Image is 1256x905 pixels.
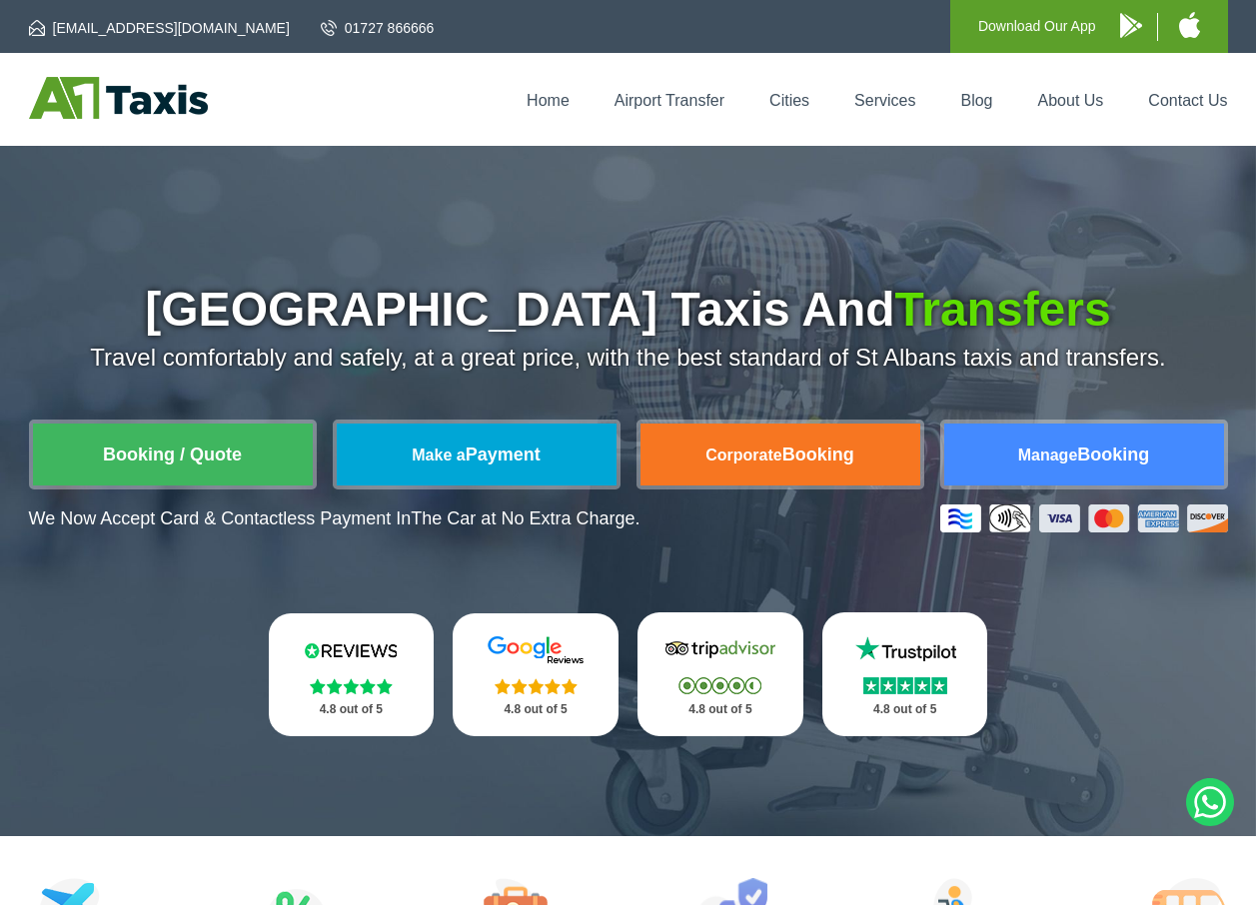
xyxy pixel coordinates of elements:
p: 4.8 out of 5 [475,697,597,722]
img: Google [476,635,596,665]
span: Transfers [895,283,1111,336]
h1: [GEOGRAPHIC_DATA] Taxis And [29,286,1228,334]
p: Travel comfortably and safely, at a great price, with the best standard of St Albans taxis and tr... [29,344,1228,372]
span: Manage [1018,447,1078,463]
img: A1 Taxis Android App [1120,13,1142,38]
span: Make a [412,447,465,463]
a: Blog [960,92,992,109]
p: Download Our App [978,14,1096,39]
p: 4.8 out of 5 [291,697,413,722]
a: 01727 866666 [321,18,435,38]
img: Stars [678,677,761,694]
a: Google Stars 4.8 out of 5 [453,613,619,736]
span: Corporate [705,447,781,463]
a: Booking / Quote [33,424,313,485]
img: Tripadvisor [660,634,780,664]
p: 4.8 out of 5 [844,697,966,722]
a: Home [527,92,570,109]
a: CorporateBooking [640,424,920,485]
img: Trustpilot [845,634,965,664]
a: Make aPayment [337,424,617,485]
img: Stars [310,678,393,694]
img: A1 Taxis St Albans LTD [29,77,208,119]
a: Contact Us [1148,92,1227,109]
img: Stars [863,677,947,694]
span: The Car at No Extra Charge. [411,508,639,528]
a: Cities [769,92,809,109]
p: 4.8 out of 5 [659,697,781,722]
a: Trustpilot Stars 4.8 out of 5 [822,612,988,736]
a: About Us [1038,92,1104,109]
a: Airport Transfer [615,92,724,109]
img: A1 Taxis iPhone App [1179,12,1200,38]
p: We Now Accept Card & Contactless Payment In [29,508,640,529]
a: ManageBooking [944,424,1224,485]
a: [EMAIL_ADDRESS][DOMAIN_NAME] [29,18,290,38]
a: Services [854,92,915,109]
a: Reviews.io Stars 4.8 out of 5 [269,613,435,736]
img: Stars [495,678,578,694]
img: Credit And Debit Cards [940,504,1228,532]
a: Tripadvisor Stars 4.8 out of 5 [637,612,803,736]
img: Reviews.io [291,635,411,665]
